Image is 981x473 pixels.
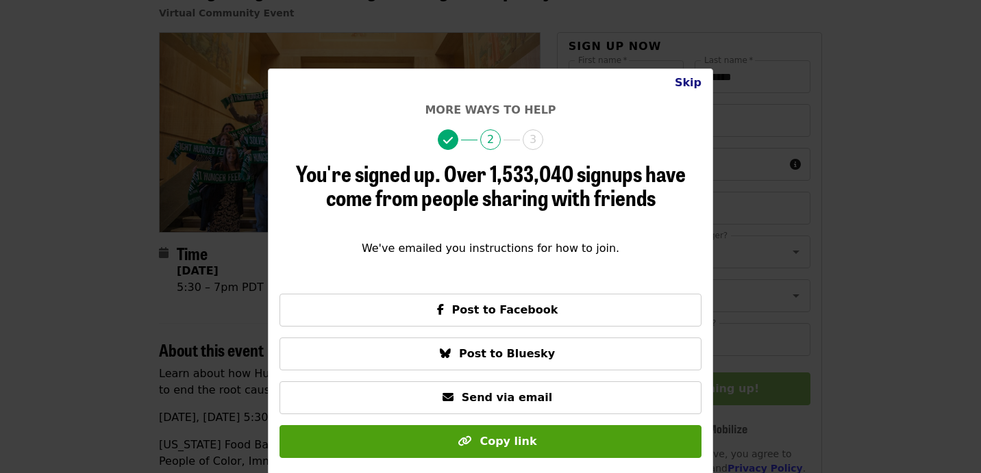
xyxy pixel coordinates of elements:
button: Post to Facebook [280,294,701,327]
i: facebook-f icon [437,303,444,316]
button: Close [664,69,712,97]
span: You're signed up. [296,157,440,189]
button: Send via email [280,381,701,414]
i: link icon [458,435,471,448]
span: Copy link [480,435,536,448]
span: 2 [480,129,501,150]
button: Post to Bluesky [280,337,701,370]
button: Copy link [280,425,701,458]
span: 3 [523,129,543,150]
span: More ways to help [425,103,556,116]
span: Send via email [462,391,552,404]
span: Post to Bluesky [459,347,555,360]
i: envelope icon [443,391,454,404]
i: bluesky icon [440,347,451,360]
i: check icon [443,134,453,147]
span: We've emailed you instructions for how to join. [362,242,619,255]
span: Post to Facebook [452,303,558,316]
span: Over 1,533,040 signups have come from people sharing with friends [326,157,686,213]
